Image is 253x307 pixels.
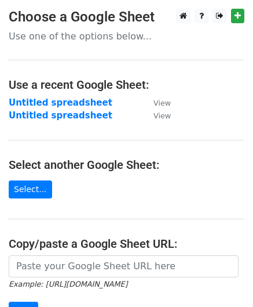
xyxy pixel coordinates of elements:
a: View [142,97,171,108]
p: Use one of the options below... [9,30,244,42]
input: Paste your Google Sheet URL here [9,255,239,277]
h3: Choose a Google Sheet [9,9,244,26]
h4: Use a recent Google Sheet: [9,78,244,92]
a: Untitled spreadsheet [9,97,112,108]
small: View [153,111,171,120]
small: View [153,99,171,107]
small: Example: [URL][DOMAIN_NAME] [9,280,127,288]
h4: Copy/paste a Google Sheet URL: [9,237,244,251]
a: Untitled spreadsheet [9,110,112,121]
a: View [142,110,171,121]
a: Select... [9,180,52,198]
h4: Select another Google Sheet: [9,158,244,172]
